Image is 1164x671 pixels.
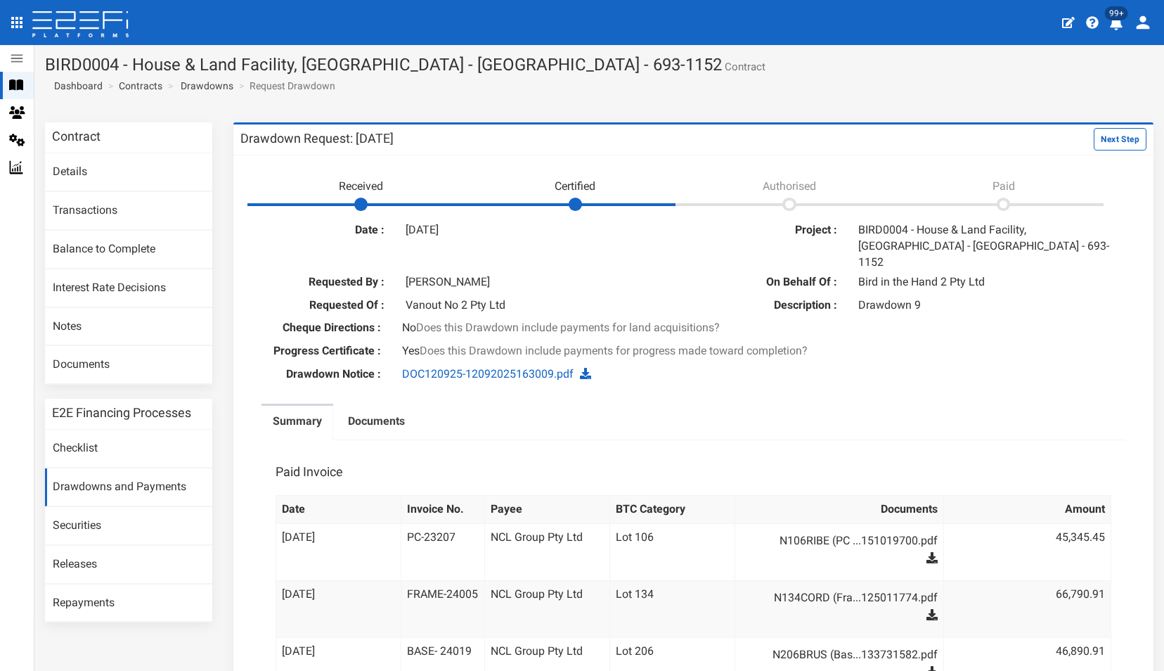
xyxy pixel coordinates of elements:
div: Bird in the Hand 2 Pty Ltd [848,274,1136,290]
a: Drawdowns and Payments [45,468,212,506]
td: FRAME-24005 [401,580,485,637]
a: Dashboard [48,79,103,93]
h1: BIRD0004 - House & Land Facility, [GEOGRAPHIC_DATA] - [GEOGRAPHIC_DATA] - 693-1152 [45,56,1153,74]
td: [DATE] [276,580,401,637]
a: N206BRUS (Bas...133731582.pdf [755,644,938,666]
a: Interest Rate Decisions [45,269,212,307]
th: Payee [484,495,609,523]
th: Amount [944,495,1111,523]
td: PC-23207 [401,523,485,580]
h3: E2E Financing Processes [52,407,191,419]
div: Drawdown 9 [848,298,1136,314]
h3: Contract [52,130,101,143]
label: Summary [273,414,322,430]
div: Yes [392,343,995,359]
label: Requested Of : [251,298,395,314]
label: On Behalf Of : [704,274,848,290]
label: Description : [704,298,848,314]
h3: Paid Invoice [276,466,343,478]
label: Documents [348,414,405,430]
button: Next Step [1094,128,1146,151]
div: No [392,320,995,336]
a: Balance to Complete [45,231,212,269]
a: Details [45,153,212,191]
label: Date : [251,222,395,238]
a: N134CORD (Fra...125011774.pdf [755,587,938,609]
a: Checklist [45,430,212,468]
a: Documents [45,346,212,384]
li: Request Drawdown [235,79,335,93]
a: Transactions [45,192,212,230]
a: Releases [45,546,212,584]
small: Contract [722,62,765,72]
div: Vanout No 2 Pty Ltd [395,298,683,314]
th: BTC Category [610,495,735,523]
a: DOC120925-12092025163009.pdf [402,367,574,381]
label: Project : [704,222,848,238]
td: [DATE] [276,523,401,580]
td: Lot 106 [610,523,735,580]
td: Lot 134 [610,580,735,637]
div: [PERSON_NAME] [395,274,683,290]
td: 66,790.91 [944,580,1111,637]
span: Received [339,179,383,193]
label: Progress Certificate : [240,343,392,359]
span: Dashboard [48,80,103,91]
a: Repayments [45,584,212,622]
a: Drawdowns [181,79,233,93]
a: Documents [337,406,416,441]
span: Does this Drawdown include payments for land acquisitions? [416,321,720,334]
th: Invoice No. [401,495,485,523]
a: N106RIBE (PC ...151019700.pdf [755,530,938,552]
a: Next Step [1094,132,1146,145]
a: Summary [261,406,333,441]
td: 45,345.45 [944,523,1111,580]
th: Documents [735,495,944,523]
label: Cheque Directions : [240,320,392,336]
span: Paid [992,179,1015,193]
span: Authorised [763,179,816,193]
span: Does this Drawdown include payments for progress made toward completion? [420,344,808,357]
a: Securities [45,507,212,545]
td: NCL Group Pty Ltd [484,580,609,637]
div: [DATE] [395,222,683,238]
td: NCL Group Pty Ltd [484,523,609,580]
span: Certified [555,179,595,193]
label: Drawdown Notice : [240,366,392,383]
div: BIRD0004 - House & Land Facility, [GEOGRAPHIC_DATA] - [GEOGRAPHIC_DATA] - 693-1152 [848,222,1136,271]
a: Contracts [119,79,162,93]
label: Requested By : [251,274,395,290]
a: Notes [45,308,212,346]
th: Date [276,495,401,523]
h3: Drawdown Request: [DATE] [240,132,394,145]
